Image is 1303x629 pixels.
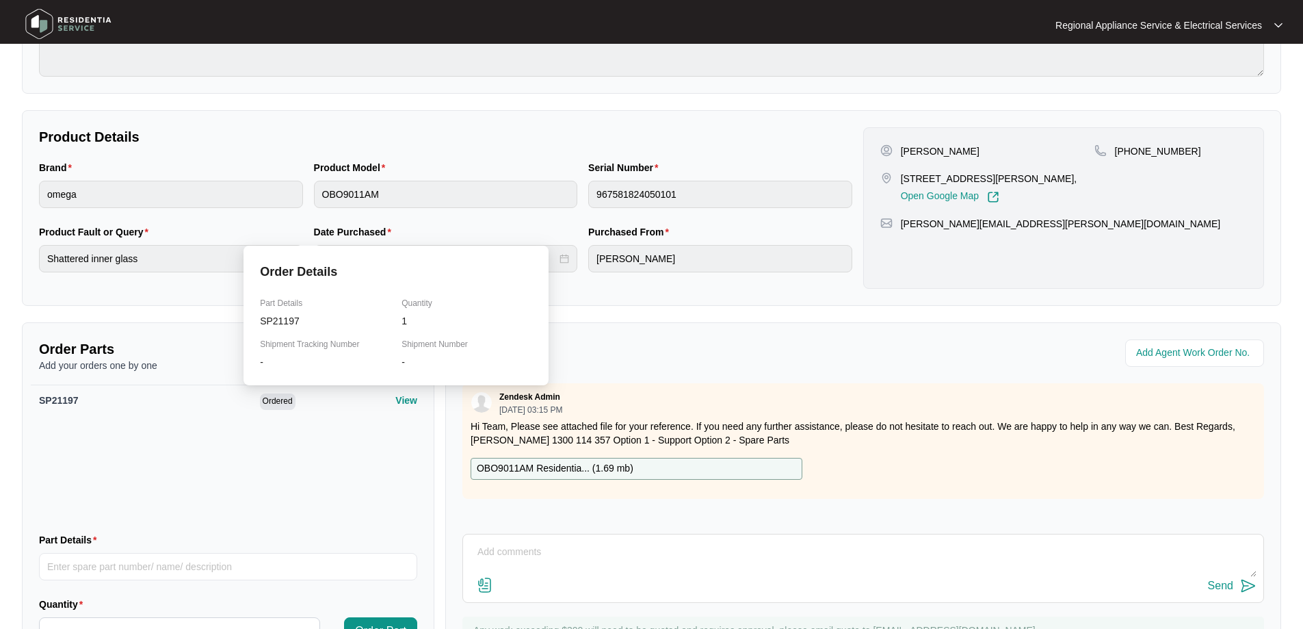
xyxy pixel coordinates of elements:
[260,298,391,309] p: Part Details
[39,598,88,611] label: Quantity
[21,3,116,44] img: residentia service logo
[39,395,79,406] span: SP21197
[1115,144,1201,158] p: [PHONE_NUMBER]
[39,339,417,359] p: Order Parts
[1208,580,1233,592] div: Send
[402,339,532,350] p: Shipment Number
[39,161,77,175] label: Brand
[260,339,391,350] p: Shipment Tracking Number
[588,161,663,175] label: Serial Number
[39,245,303,272] input: Product Fault or Query
[395,394,417,407] p: View
[901,144,979,158] p: [PERSON_NAME]
[880,144,893,157] img: user-pin
[39,181,303,208] input: Brand
[1208,577,1256,595] button: Send
[260,394,295,410] span: Ordered
[314,181,578,208] input: Product Model
[39,127,852,146] p: Product Details
[314,161,391,175] label: Product Model
[1094,144,1107,157] img: map-pin
[260,314,391,328] p: SP21197
[1240,578,1256,594] img: send-icon.svg
[499,391,560,402] p: Zendesk Admin
[1136,345,1256,361] input: Add Agent Work Order No.
[39,533,103,547] label: Part Details
[471,392,492,413] img: user.svg
[588,181,852,208] input: Serial Number
[471,420,1256,447] p: Hi Team, Please see attached file for your reference. If you need any further assistance, please ...
[1274,22,1282,29] img: dropdown arrow
[402,314,532,328] p: 1
[901,191,999,203] a: Open Google Map
[402,298,532,309] p: Quantity
[901,172,1077,185] p: [STREET_ADDRESS][PERSON_NAME],
[880,172,893,184] img: map-pin
[901,217,1221,231] p: [PERSON_NAME][EMAIL_ADDRESS][PERSON_NAME][DOMAIN_NAME]
[402,355,532,369] p: -
[462,339,854,359] p: Comments
[987,191,999,203] img: Link-External
[588,245,852,272] input: Purchased From
[39,359,417,372] p: Add your orders one by one
[880,217,893,229] img: map-pin
[588,225,674,239] label: Purchased From
[499,406,562,414] p: [DATE] 03:15 PM
[260,262,532,298] p: Order Details
[477,577,493,593] img: file-attachment-doc.svg
[1055,18,1262,32] p: Regional Appliance Service & Electrical Services
[39,553,417,580] input: Part Details
[314,225,397,239] label: Date Purchased
[39,225,154,239] label: Product Fault or Query
[477,461,633,476] p: OBO9011AM Residentia... ( 1.69 mb )
[260,355,391,369] p: -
